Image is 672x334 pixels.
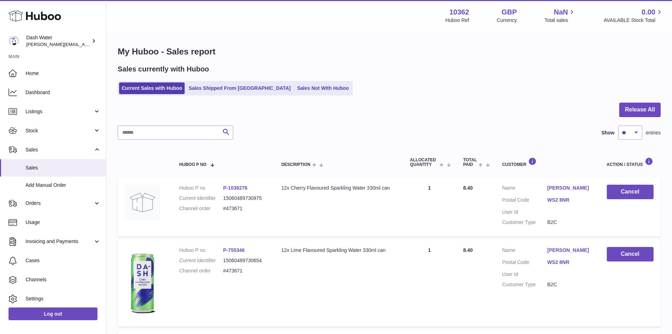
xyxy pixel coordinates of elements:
h2: Sales currently with Huboo [118,64,209,74]
button: Release All [619,103,661,117]
span: NaN [554,7,568,17]
span: Orders [26,200,93,207]
span: AVAILABLE Stock Total [604,17,663,24]
td: 1 [403,178,456,236]
td: 1 [403,240,456,327]
dt: User Id [502,271,547,278]
dt: Customer Type [502,219,547,226]
div: 12x Lime Flavoured Sparkling Water 330ml can [281,247,396,254]
span: entries [646,129,661,136]
a: [PERSON_NAME] [547,247,592,254]
dt: Channel order [179,205,223,212]
a: Log out [9,307,97,320]
a: NaN Total sales [544,7,576,24]
span: Sales [26,146,93,153]
span: 8.40 [463,247,473,253]
span: Listings [26,108,93,115]
span: Sales [26,165,101,171]
dt: Name [502,185,547,193]
dt: Current identifier [179,195,223,202]
span: Home [26,70,101,77]
span: Huboo P no [179,162,207,167]
span: Description [281,162,310,167]
span: Dashboard [26,89,101,96]
span: ALLOCATED Quantity [410,158,438,167]
dd: 15060489730975 [223,195,267,202]
dd: B2C [547,219,592,226]
span: [PERSON_NAME][EMAIL_ADDRESS][DOMAIN_NAME] [26,41,142,47]
span: 8.40 [463,185,473,191]
img: james@dash-water.com [9,36,19,46]
a: P-1036276 [223,185,248,191]
a: WS2 8NR [547,259,592,266]
div: Customer [502,157,593,167]
dd: #473671 [223,205,267,212]
div: 12x Cherry Flavoured Sparkling Water 330ml can [281,185,396,191]
span: 0.00 [642,7,655,17]
div: Huboo Ref [446,17,469,24]
dt: User Id [502,209,547,215]
a: Sales Shipped From [GEOGRAPHIC_DATA] [186,82,293,94]
dt: Postal Code [502,259,547,267]
span: Stock [26,127,93,134]
strong: 10362 [449,7,469,17]
img: no-photo.jpg [125,185,160,220]
dt: Customer Type [502,281,547,288]
dd: 15060489730654 [223,257,267,264]
dt: Huboo P no [179,247,223,254]
button: Cancel [607,185,654,199]
dt: Postal Code [502,197,547,205]
div: Dash Water [26,34,90,48]
dt: Name [502,247,547,255]
dt: Huboo P no [179,185,223,191]
span: Channels [26,276,101,283]
a: Current Sales with Huboo [119,82,185,94]
h1: My Huboo - Sales report [118,46,661,57]
span: Total sales [544,17,576,24]
a: P-755346 [223,247,245,253]
div: Currency [497,17,517,24]
dd: #473671 [223,267,267,274]
a: [PERSON_NAME] [547,185,592,191]
a: WS2 8NR [547,197,592,203]
img: 103621706197473.png [125,247,160,318]
span: Cases [26,257,101,264]
a: Sales Not With Huboo [295,82,351,94]
dt: Current identifier [179,257,223,264]
div: Action / Status [607,157,654,167]
span: Total paid [463,158,477,167]
dt: Channel order [179,267,223,274]
span: Usage [26,219,101,226]
a: 0.00 AVAILABLE Stock Total [604,7,663,24]
span: Add Manual Order [26,182,101,189]
span: Invoicing and Payments [26,238,93,245]
button: Cancel [607,247,654,261]
dd: B2C [547,281,592,288]
label: Show [601,129,615,136]
strong: GBP [502,7,517,17]
span: Settings [26,295,101,302]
